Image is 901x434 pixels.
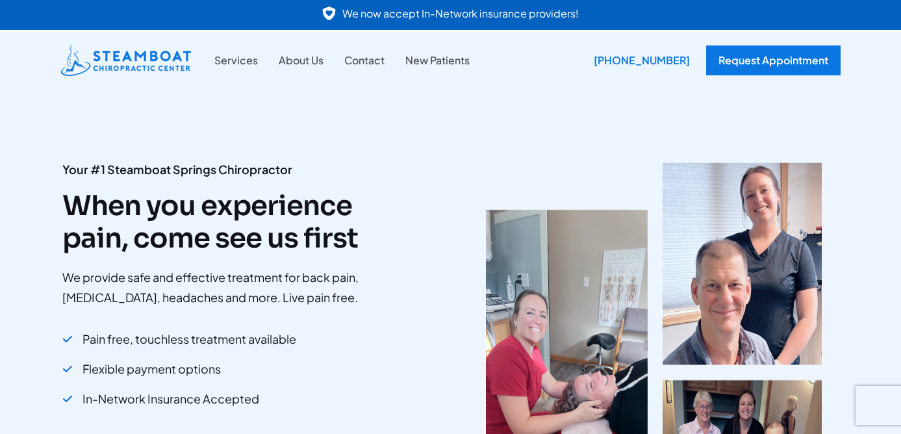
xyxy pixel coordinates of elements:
[62,162,292,177] strong: Your #1 Steamboat Springs Chiropractor
[584,45,700,75] div: [PHONE_NUMBER]
[82,327,296,351] span: Pain free, touchless treatment available
[61,45,191,76] img: Steamboat Chiropractic Center
[62,268,404,307] p: We provide safe and effective treatment for back pain, [MEDICAL_DATA], headaches and more. Live p...
[584,45,693,75] a: [PHONE_NUMBER]
[706,45,841,75] a: Request Appointment
[204,52,268,69] a: Services
[334,52,395,69] a: Contact
[395,52,480,69] a: New Patients
[204,52,480,69] nav: Site Navigation
[82,357,221,381] span: Flexible payment options
[62,190,404,255] h2: When you experience pain, come see us first
[82,387,259,411] span: In-Network Insurance Accepted
[268,52,334,69] a: About Us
